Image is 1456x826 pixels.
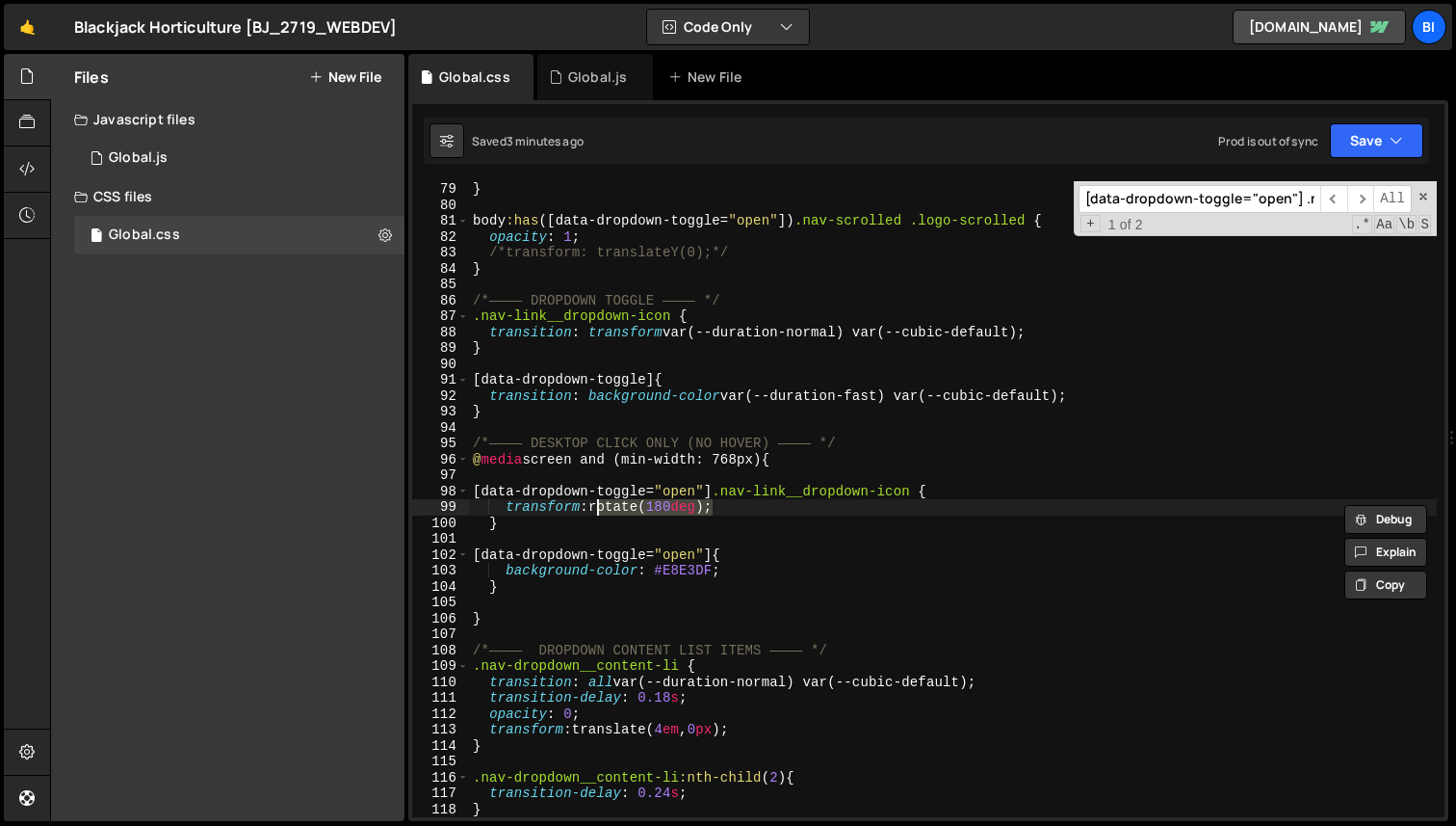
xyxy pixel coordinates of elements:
div: 3 minutes ago [507,133,584,149]
div: Blackjack Horticulture [BJ_2719_WEBDEV] [74,15,397,39]
div: 113 [412,722,469,738]
div: 104 [412,579,469,596]
div: 100 [412,516,469,532]
div: Javascript files [51,100,404,139]
span: Whole Word Search [1396,215,1417,234]
div: 91 [412,372,469,388]
div: 110 [412,675,469,691]
span: CaseSensitive Search [1374,215,1394,234]
div: Prod is out of sync [1218,133,1318,149]
div: 95 [412,436,469,452]
div: CSS files [51,177,404,216]
div: 90 [412,357,469,373]
span: ​ [1347,185,1374,213]
div: Global.js [568,67,627,87]
button: New File [309,69,381,85]
div: 108 [412,643,469,659]
div: 79 [412,181,469,198]
div: New File [668,67,749,87]
div: 96 [412,452,469,468]
button: Debug [1344,505,1427,534]
div: 112 [412,706,469,723]
button: Save [1330,123,1423,158]
div: 98 [412,484,469,500]
div: 86 [412,293,469,309]
div: 92 [412,388,469,405]
div: 118 [412,802,469,818]
div: 16258/43868.js [74,139,404,177]
div: 80 [412,198,469,214]
span: Toggle Replace mode [1080,215,1101,233]
a: [DOMAIN_NAME] [1233,10,1406,44]
span: 1 of 2 [1101,217,1151,233]
div: 114 [412,738,469,755]
input: Search for [1079,185,1320,213]
div: 99 [412,499,469,516]
h2: Files [74,67,109,88]
div: 115 [412,754,469,770]
div: 82 [412,229,469,246]
div: 102 [412,547,469,564]
div: 89 [412,340,469,357]
span: Search In Selection [1418,215,1431,234]
div: 16258/43966.css [74,216,404,254]
div: 81 [412,213,469,229]
span: ​ [1320,185,1347,213]
div: 94 [412,420,469,437]
button: Explain [1344,538,1427,567]
div: 106 [412,611,469,627]
div: Saved [472,133,584,149]
div: 93 [412,404,469,420]
div: 107 [412,626,469,643]
div: 117 [412,786,469,802]
a: Bi [1412,10,1446,44]
div: Global.js [109,149,168,167]
div: 84 [412,261,469,278]
div: 97 [412,467,469,484]
div: Global.css [109,226,180,244]
div: Global.css [439,67,510,87]
button: Copy [1344,571,1427,600]
span: RegExp Search [1352,215,1372,234]
div: 85 [412,277,469,293]
a: 🤙 [4,4,51,50]
div: 88 [412,325,469,341]
div: 111 [412,690,469,706]
button: Code Only [647,10,809,44]
div: 83 [412,245,469,261]
span: Alt-Enter [1373,185,1412,213]
div: 103 [412,563,469,579]
div: 109 [412,658,469,675]
div: 116 [412,770,469,786]
div: 101 [412,531,469,547]
div: 105 [412,595,469,611]
div: 87 [412,308,469,325]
